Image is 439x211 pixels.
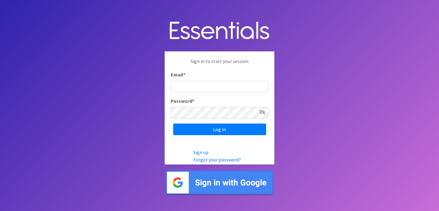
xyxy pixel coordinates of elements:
[193,157,241,163] a: Forgot your password?
[171,71,185,78] label: Email
[193,149,209,155] a: Sign up
[171,97,195,105] label: Password
[173,124,266,135] input: Log in
[165,169,274,196] img: Sign in with Google
[165,15,274,47] img: Human Essentials
[183,72,185,78] abbr: required
[192,98,195,104] abbr: required
[171,57,268,71] p: Sign in to start your session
